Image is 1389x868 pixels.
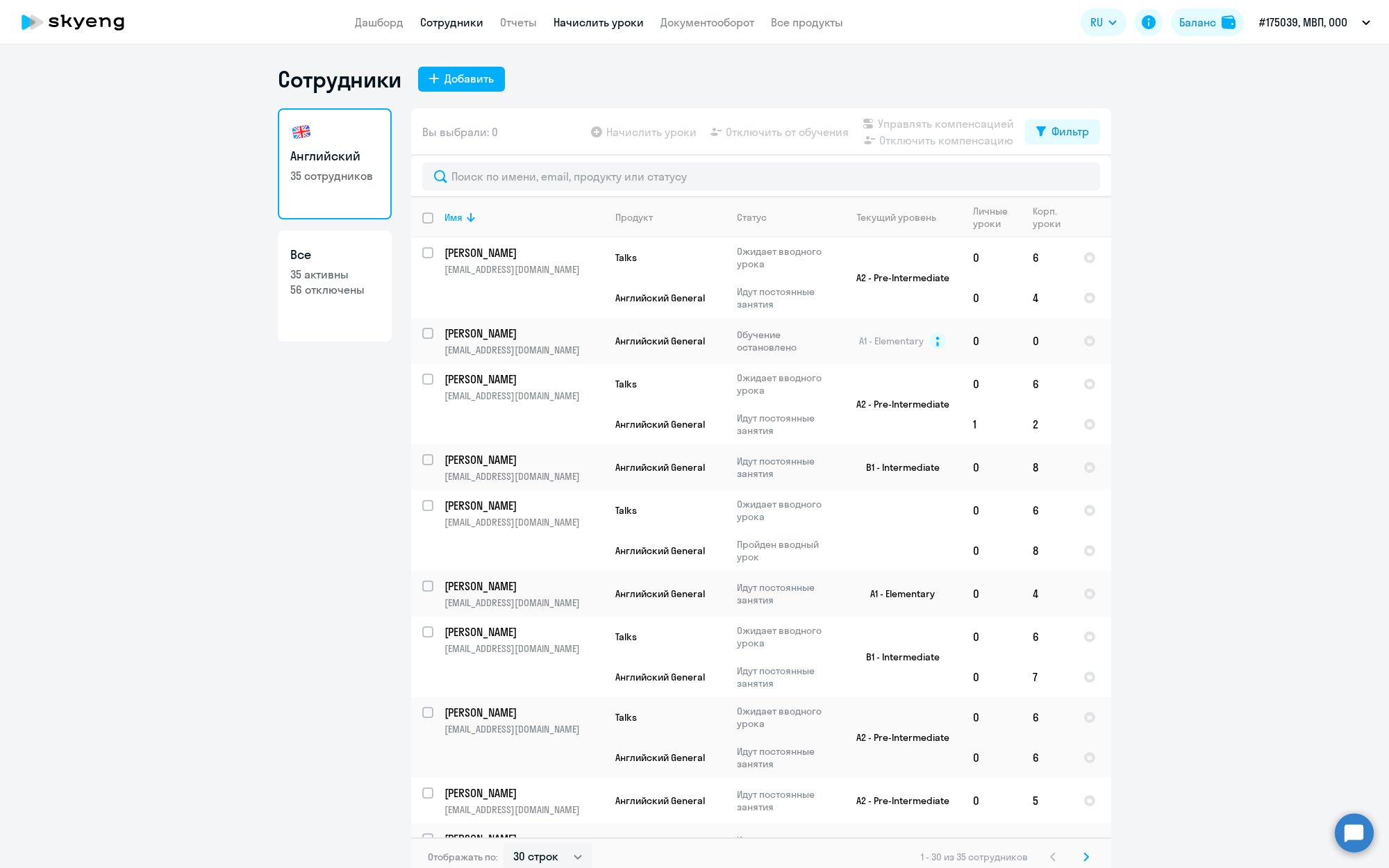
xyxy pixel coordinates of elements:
p: Идут постоянные занятия [737,745,832,770]
td: 0 [962,571,1022,617]
p: [EMAIL_ADDRESS][DOMAIN_NAME] [444,596,604,609]
td: B1 - Intermediate [833,617,962,697]
td: 0 [962,364,1022,404]
h3: Английский [290,147,379,165]
a: [PERSON_NAME] [444,785,604,801]
div: Продукт [615,211,653,224]
p: [EMAIL_ADDRESS][DOMAIN_NAME] [444,803,604,816]
p: 56 отключены [290,282,379,297]
p: [PERSON_NAME] [444,831,601,846]
a: [PERSON_NAME] [444,578,604,594]
p: Ожидает вводного урока [737,245,832,270]
p: Идут постоянные занятия [737,455,832,480]
p: Пройден вводный урок [737,538,832,563]
span: Английский General [615,335,705,347]
div: Личные уроки [973,205,1021,230]
img: english [290,121,313,143]
a: Все продукты [771,15,843,29]
td: A1 - Elementary [833,571,962,617]
div: Текущий уровень [844,211,961,224]
p: [EMAIL_ADDRESS][DOMAIN_NAME] [444,642,604,655]
td: 8 [1022,531,1072,571]
span: Вы выбрали: 0 [422,124,498,140]
p: [EMAIL_ADDRESS][DOMAIN_NAME] [444,390,604,402]
img: balance [1222,15,1236,29]
td: 6 [1022,364,1072,404]
td: 0 [962,237,1022,278]
td: 0 [962,617,1022,657]
div: Баланс [1179,14,1216,31]
span: Английский General [615,418,705,431]
td: 1 [962,404,1022,444]
a: [PERSON_NAME] [444,831,604,846]
div: Имя [444,211,604,224]
a: [PERSON_NAME] [444,326,604,341]
td: 6 [1022,617,1072,657]
td: 4 [1022,278,1072,318]
a: Начислить уроки [554,15,644,29]
td: 2 [1022,404,1072,444]
p: [PERSON_NAME] [444,326,601,341]
span: Talks [615,631,637,643]
span: A1 - Elementary [859,335,924,347]
td: 6 [1022,237,1072,278]
td: 0 [962,444,1022,490]
span: Отображать по: [428,851,498,863]
p: [EMAIL_ADDRESS][DOMAIN_NAME] [444,344,604,356]
a: Дашборд [355,15,404,29]
span: Английский General [615,587,705,600]
div: Корп. уроки [1033,205,1072,230]
p: 35 сотрудников [290,168,379,183]
td: 5 [1022,778,1072,824]
div: Статус [737,211,767,224]
p: Идут постоянные занятия [737,834,832,859]
div: Добавить [444,70,494,87]
span: RU [1090,14,1103,31]
p: Ожидает вводного урока [737,624,832,649]
td: 0 [962,318,1022,364]
span: Английский General [615,751,705,764]
td: 0 [962,737,1022,778]
td: A2 - Pre-Intermediate [833,364,962,444]
a: [PERSON_NAME] [444,452,604,467]
a: Балансbalance [1171,8,1244,36]
span: Talks [615,504,637,517]
td: A2 - Pre-Intermediate [833,697,962,778]
td: 0 [962,697,1022,737]
span: Talks [615,251,637,264]
p: [EMAIL_ADDRESS][DOMAIN_NAME] [444,470,604,483]
a: [PERSON_NAME] [444,498,604,513]
div: Фильтр [1051,123,1089,140]
a: [PERSON_NAME] [444,624,604,640]
td: A2 - Pre-Intermediate [833,237,962,318]
p: [EMAIL_ADDRESS][DOMAIN_NAME] [444,263,604,276]
td: 0 [962,657,1022,697]
span: Английский General [615,794,705,807]
p: [PERSON_NAME] [444,578,601,594]
p: #175039, МВП, ООО [1259,14,1347,31]
td: 6 [1022,490,1072,531]
p: Ожидает вводного урока [737,705,832,730]
button: Добавить [418,67,505,92]
p: Идут постоянные занятия [737,285,832,310]
span: Talks [615,711,637,724]
p: Идут постоянные занятия [737,581,832,606]
td: 0 [962,531,1022,571]
button: Фильтр [1025,119,1100,144]
td: 6 [1022,737,1072,778]
button: RU [1081,8,1126,36]
td: 0 [962,778,1022,824]
p: Обучение остановлено [737,328,832,353]
p: Ожидает вводного урока [737,498,832,523]
p: [PERSON_NAME] [444,372,601,387]
a: Сотрудники [420,15,483,29]
span: Английский General [615,544,705,557]
p: [EMAIL_ADDRESS][DOMAIN_NAME] [444,723,604,735]
a: Отчеты [500,15,537,29]
h1: Сотрудники [278,65,401,93]
p: [PERSON_NAME] [444,245,601,260]
p: [PERSON_NAME] [444,624,601,640]
p: [PERSON_NAME] [444,498,601,513]
input: Поиск по имени, email, продукту или статусу [422,162,1100,190]
td: 0 [962,490,1022,531]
